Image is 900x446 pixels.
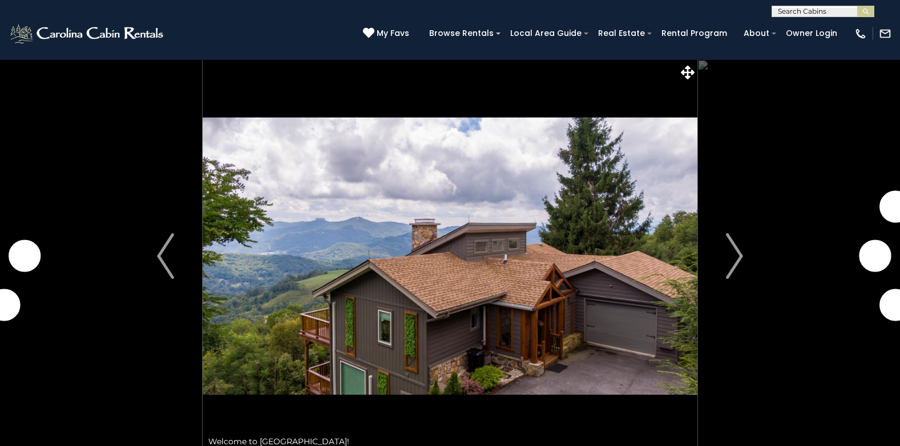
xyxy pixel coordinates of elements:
[9,22,167,45] img: White-1-2.png
[592,25,651,42] a: Real Estate
[423,25,499,42] a: Browse Rentals
[656,25,733,42] a: Rental Program
[505,25,587,42] a: Local Area Guide
[363,27,412,40] a: My Favs
[780,25,843,42] a: Owner Login
[157,233,174,279] img: arrow
[726,233,743,279] img: arrow
[879,27,891,40] img: mail-regular-white.png
[738,25,775,42] a: About
[854,27,867,40] img: phone-regular-white.png
[377,27,409,39] span: My Favs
